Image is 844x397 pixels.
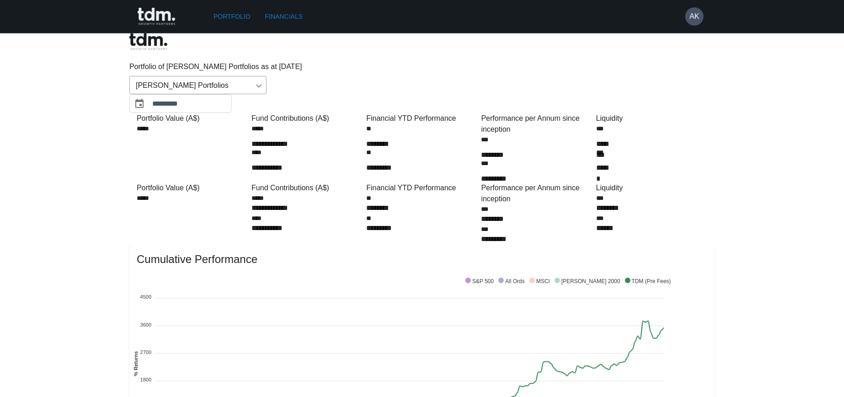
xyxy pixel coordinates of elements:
div: Liquidity [596,113,707,124]
div: Performance per Annum since inception [481,182,593,204]
div: Liquidity [596,182,707,193]
div: Portfolio Value (A$) [137,182,248,193]
text: % Returns [133,351,139,376]
span: [PERSON_NAME] 2000 [555,278,620,284]
button: AK [685,7,704,26]
span: Cumulative Performance [137,252,707,267]
a: Portfolio [210,8,254,25]
h6: AK [689,11,699,22]
div: Portfolio Value (A$) [137,113,248,124]
tspan: 4500 [140,295,151,300]
span: MSCI [529,278,550,284]
tspan: 3600 [140,322,151,327]
span: All Ords [498,278,525,284]
tspan: 2700 [140,349,151,355]
div: Financial YTD Performance [366,113,477,124]
a: Financials [262,8,306,25]
div: Financial YTD Performance [366,182,477,193]
p: Portfolio of [PERSON_NAME] Portfolios as at [DATE] [129,61,715,72]
button: Choose date, selected date is Jul 31, 2025 [130,95,149,113]
div: Performance per Annum since inception [481,113,593,135]
span: TDM (Pre Fees) [625,278,671,284]
div: Fund Contributions (A$) [251,113,363,124]
div: Fund Contributions (A$) [251,182,363,193]
tspan: 1800 [140,377,151,383]
div: [PERSON_NAME] Portfolios [129,76,267,94]
span: S&P 500 [465,278,494,284]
